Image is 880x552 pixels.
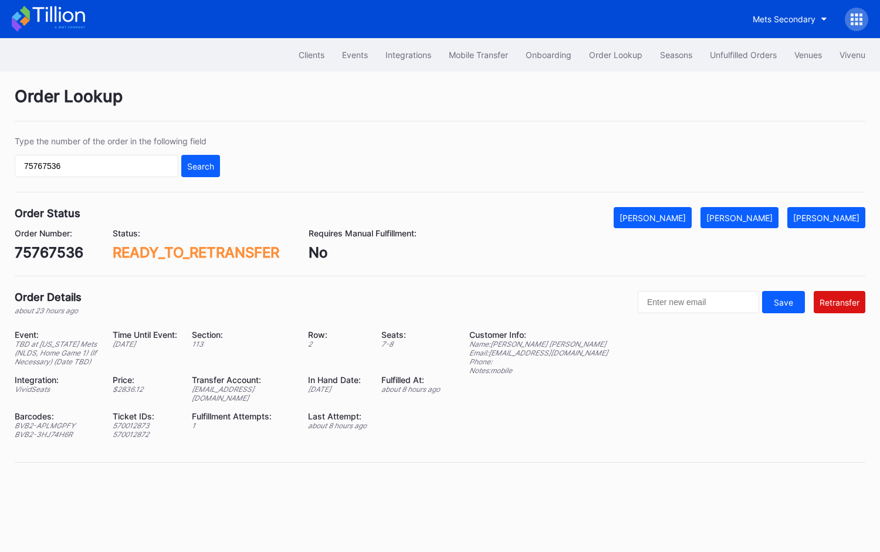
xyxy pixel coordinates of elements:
button: Seasons [651,44,701,66]
div: Section: [192,330,293,340]
button: Mobile Transfer [440,44,517,66]
div: 113 [192,340,293,348]
button: Retransfer [814,291,865,313]
div: Order Status [15,207,80,219]
div: 1 [192,421,293,430]
button: [PERSON_NAME] [787,207,865,228]
div: Order Details [15,291,82,303]
button: Onboarding [517,44,580,66]
button: Mets Secondary [744,8,836,30]
div: TBD at [US_STATE] Mets (NLDS, Home Game 1) (If Necessary) (Date TBD) [15,340,98,366]
button: Search [181,155,220,177]
button: Venues [786,44,831,66]
button: Unfulfilled Orders [701,44,786,66]
input: GT59662 [15,155,178,177]
div: Fulfillment Attempts: [192,411,293,421]
div: Unfulfilled Orders [710,50,777,60]
div: Seats: [381,330,440,340]
div: Event: [15,330,98,340]
button: [PERSON_NAME] [614,207,692,228]
div: [PERSON_NAME] [620,213,686,223]
div: VividSeats [15,385,98,394]
div: Vivenu [840,50,865,60]
div: Seasons [660,50,692,60]
button: Order Lookup [580,44,651,66]
div: 7 - 8 [381,340,440,348]
div: [EMAIL_ADDRESS][DOMAIN_NAME] [192,385,293,402]
button: Save [762,291,805,313]
div: Customer Info: [469,330,608,340]
div: Onboarding [526,50,571,60]
div: $ 2836.12 [113,385,177,394]
div: Requires Manual Fulfillment: [309,228,417,238]
div: In Hand Date: [308,375,367,385]
div: 2 [308,340,367,348]
div: Clients [299,50,324,60]
div: BVB2-3HJ74H6R [15,430,98,439]
div: Phone: [469,357,608,366]
button: Events [333,44,377,66]
div: Mobile Transfer [449,50,508,60]
div: Retransfer [820,297,859,307]
div: Row: [308,330,367,340]
button: [PERSON_NAME] [700,207,779,228]
div: 570012873 [113,421,177,430]
div: Save [774,297,793,307]
div: Type the number of the order in the following field [15,136,220,146]
div: READY_TO_RETRANSFER [113,244,279,261]
div: Last Attempt: [308,411,367,421]
button: Integrations [377,44,440,66]
div: Transfer Account: [192,375,293,385]
div: Order Lookup [589,50,642,60]
div: Venues [794,50,822,60]
div: Order Number: [15,228,83,238]
div: 570012872 [113,430,177,439]
div: [DATE] [308,385,367,394]
input: Enter new email [638,291,759,313]
div: about 8 hours ago [381,385,440,394]
div: Events [342,50,368,60]
div: Notes: mobile [469,366,608,375]
div: Integration: [15,375,98,385]
div: Name: [PERSON_NAME] [PERSON_NAME] [469,340,608,348]
div: BVB2-APLMGPFY [15,421,98,430]
div: Mets Secondary [753,14,815,24]
div: [DATE] [113,340,177,348]
button: Clients [290,44,333,66]
div: Ticket IDs: [113,411,177,421]
div: [PERSON_NAME] [706,213,773,223]
button: Vivenu [831,44,874,66]
div: Fulfilled At: [381,375,440,385]
div: No [309,244,417,261]
div: about 8 hours ago [308,421,367,430]
div: Time Until Event: [113,330,177,340]
div: Order Lookup [15,86,865,121]
div: Barcodes: [15,411,98,421]
div: Search [187,161,214,171]
div: Integrations [385,50,431,60]
div: 75767536 [15,244,83,261]
div: about 23 hours ago [15,306,82,315]
div: Email: [EMAIL_ADDRESS][DOMAIN_NAME] [469,348,608,357]
div: Price: [113,375,177,385]
div: [PERSON_NAME] [793,213,859,223]
div: Status: [113,228,279,238]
